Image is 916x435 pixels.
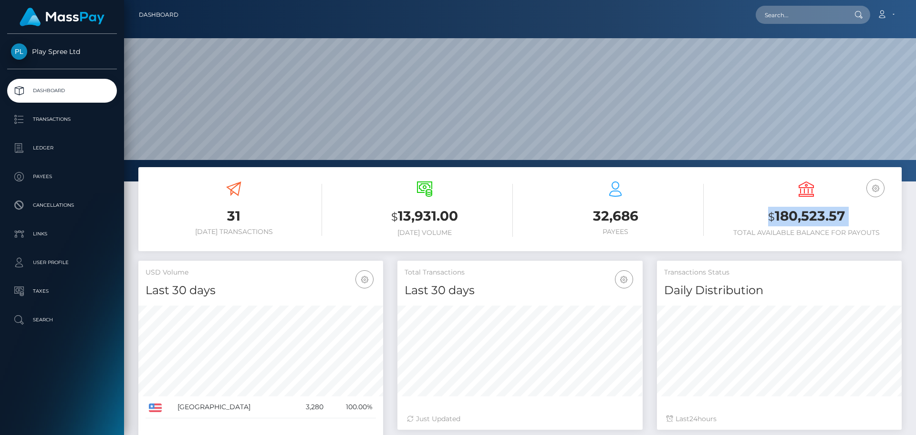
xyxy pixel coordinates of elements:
[327,396,376,418] td: 100.00%
[146,282,376,299] h4: Last 30 days
[407,414,633,424] div: Just Updated
[20,8,104,26] img: MassPay Logo
[7,279,117,303] a: Taxes
[146,228,322,236] h6: [DATE] Transactions
[664,282,895,299] h4: Daily Distribution
[11,284,113,298] p: Taxes
[11,198,113,212] p: Cancellations
[291,396,327,418] td: 3,280
[7,136,117,160] a: Ledger
[7,165,117,189] a: Payees
[11,84,113,98] p: Dashboard
[7,251,117,275] a: User Profile
[11,227,113,241] p: Links
[718,207,895,226] h3: 180,523.57
[7,79,117,103] a: Dashboard
[11,43,27,60] img: Play Spree Ltd
[11,255,113,270] p: User Profile
[149,403,162,412] img: US.png
[11,170,113,184] p: Payees
[146,268,376,277] h5: USD Volume
[391,210,398,223] small: $
[527,228,704,236] h6: Payees
[689,414,697,423] span: 24
[666,414,892,424] div: Last hours
[664,268,895,277] h5: Transactions Status
[11,112,113,127] p: Transactions
[146,207,322,225] h3: 31
[11,141,113,155] p: Ledger
[768,210,775,223] small: $
[7,308,117,332] a: Search
[718,229,895,237] h6: Total Available Balance for Payouts
[405,282,635,299] h4: Last 30 days
[336,207,513,226] h3: 13,931.00
[11,313,113,327] p: Search
[139,5,178,25] a: Dashboard
[336,229,513,237] h6: [DATE] Volume
[7,193,117,217] a: Cancellations
[527,207,704,225] h3: 32,686
[7,222,117,246] a: Links
[7,107,117,131] a: Transactions
[756,6,845,24] input: Search...
[405,268,635,277] h5: Total Transactions
[7,47,117,56] span: Play Spree Ltd
[174,396,291,418] td: [GEOGRAPHIC_DATA]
